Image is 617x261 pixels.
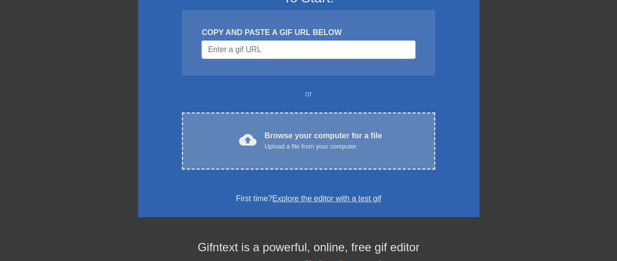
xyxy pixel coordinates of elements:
[239,131,257,149] span: cloud_upload
[138,241,479,255] h4: Gifntext is a powerful, online, free gif editor
[201,27,415,38] div: COPY AND PASTE A GIF URL BELOW
[272,194,381,203] a: Explore the editor with a test gif
[151,193,467,205] div: First time?
[163,88,454,100] div: or
[264,130,382,151] div: Browse your computer for a file
[201,40,415,59] input: Username
[264,142,382,151] div: Upload a file from your computer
